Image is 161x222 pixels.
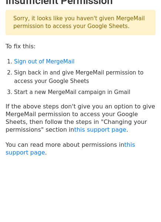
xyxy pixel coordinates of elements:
a: Sign out of MergeMail [14,58,74,65]
li: Sign back in and give MergeMail permission to access your Google Sheets [14,69,155,85]
p: You can read more about permissions in . [6,141,155,156]
li: Start a new MergeMail campaign in Gmail [14,88,155,97]
p: To fix this: [6,42,155,50]
a: this support page [74,126,126,133]
iframe: Chat Widget [124,187,161,222]
p: If the above steps don't give you an option to give MergeMail permission to access your Google Sh... [6,103,155,133]
a: this support page [6,141,135,156]
p: Sorry, it looks like you haven't given MergeMail permission to access your Google Sheets. [6,10,155,35]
